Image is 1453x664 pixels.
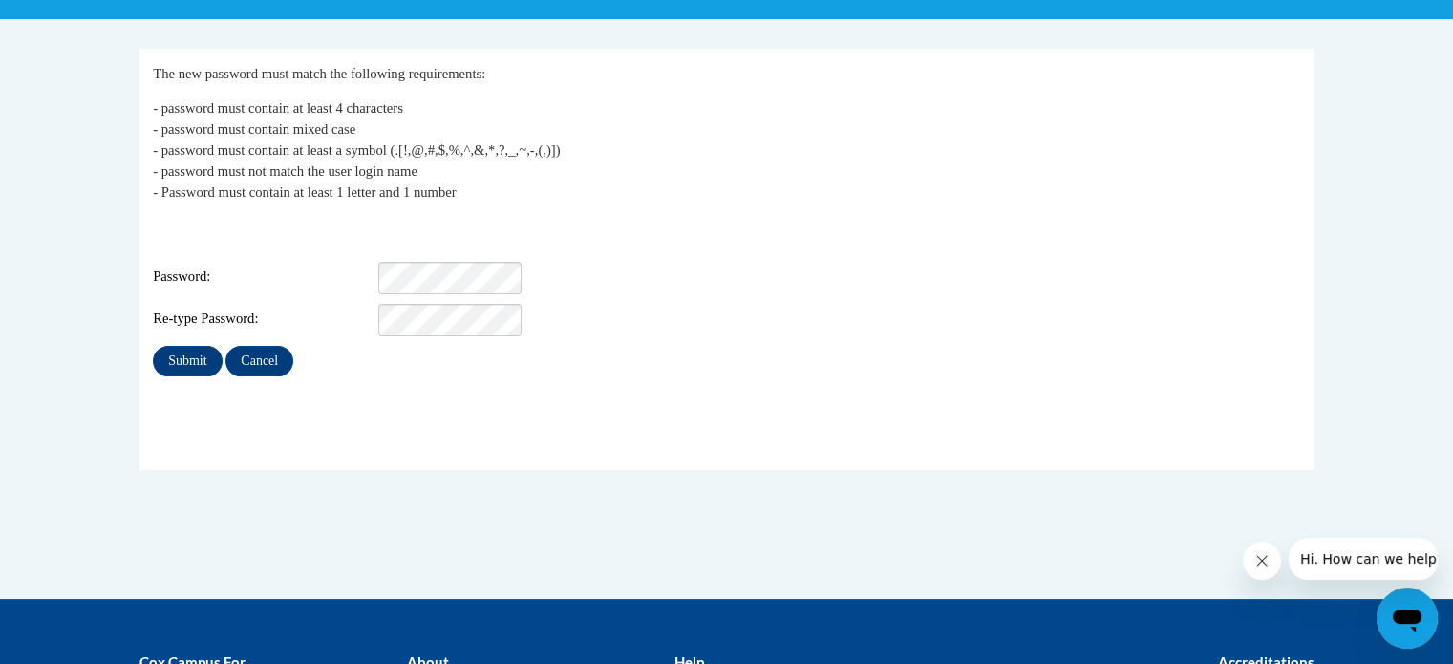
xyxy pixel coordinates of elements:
span: Password: [153,267,374,288]
iframe: Message from company [1289,538,1438,580]
input: Submit [153,346,222,376]
iframe: Close message [1243,542,1281,580]
input: Cancel [225,346,293,376]
iframe: Button to launch messaging window [1377,588,1438,649]
span: Hi. How can we help? [11,13,155,29]
span: - password must contain at least 4 characters - password must contain mixed case - password must ... [153,100,560,200]
span: Re-type Password: [153,309,374,330]
span: The new password must match the following requirements: [153,66,485,81]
